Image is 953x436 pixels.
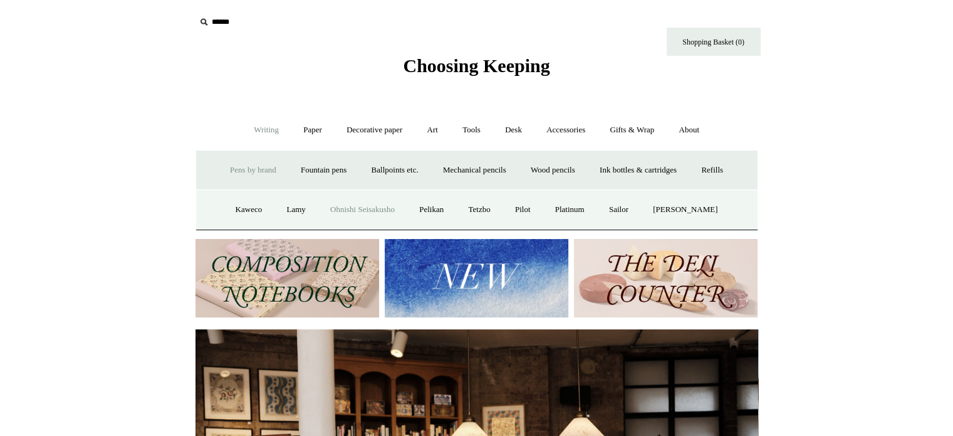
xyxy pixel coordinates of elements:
a: Wood pencils [519,154,586,187]
a: Writing [242,114,290,147]
a: Desk [494,114,533,147]
a: About [667,114,711,147]
img: The Deli Counter [574,239,758,317]
img: 202302 Composition ledgers.jpg__PID:69722ee6-fa44-49dd-a067-31375e5d54ec [195,239,379,317]
a: Platinum [544,193,596,226]
a: Decorative paper [335,114,414,147]
a: Choosing Keeping [403,65,549,74]
a: Ohnishi Seisakusho [319,193,406,226]
a: Pens by brand [219,154,288,187]
a: Pelikan [408,193,455,226]
a: Sailor [598,193,640,226]
a: Gifts & Wrap [598,114,665,147]
a: Kaweco [224,193,274,226]
a: Tetzbo [457,193,501,226]
img: New.jpg__PID:f73bdf93-380a-4a35-bcfe-7823039498e1 [385,239,568,317]
a: [PERSON_NAME] [642,193,729,226]
a: Paper [292,114,333,147]
span: Choosing Keeping [403,55,549,76]
a: Ballpoints etc. [360,154,430,187]
a: Tools [451,114,492,147]
a: Art [416,114,449,147]
a: Mechanical pencils [432,154,518,187]
a: Shopping Basket (0) [667,28,761,56]
a: Lamy [275,193,316,226]
a: Refills [690,154,734,187]
a: Accessories [535,114,596,147]
a: Pilot [504,193,542,226]
a: Fountain pens [289,154,358,187]
a: Ink bottles & cartridges [588,154,688,187]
